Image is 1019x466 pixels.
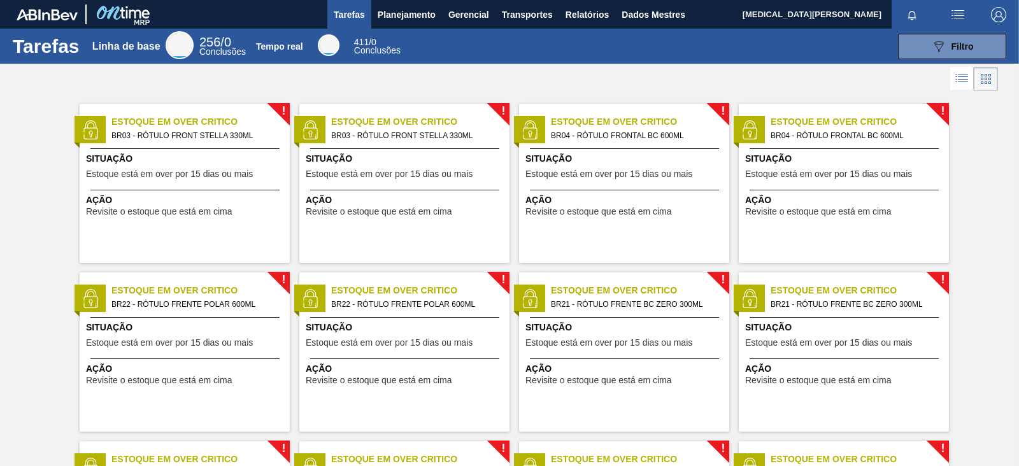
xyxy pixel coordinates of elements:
font: Relatórios [566,10,609,20]
span: Estoque em Over Critico [551,284,729,297]
div: Visão em Lista [950,67,974,91]
font: Estoque em Over Critico [551,454,677,464]
span: BR03 - RÓTULO FRONT STELLA 330ML [111,129,280,143]
font: BR22 - RÓTULO FRENTE POLAR 600ML [331,300,475,309]
span: Situação [306,321,506,334]
font: Revisite o estoque que está em cima [306,375,452,385]
font: Revisite o estoque que está em cima [86,206,232,216]
span: BR22 - RÓTULO FRENTE POLAR 600ML [111,297,280,311]
span: Situação [745,321,946,334]
span: Estoque em Over Critico [331,284,509,297]
button: Filtro [898,34,1006,59]
img: TNhmsLtSVTkK8tSr43FrP2fwEKptu5GPRR3wAAAABJRU5ErkJggg== [17,9,78,20]
span: 411 [354,37,369,47]
font: 0 [371,37,376,47]
span: Situação [745,152,946,166]
img: status [301,289,320,308]
span: BR04 - RÓTULO FRONTAL BC 600ML [771,129,939,143]
font: Situação [306,153,352,164]
font: Tempo real [256,41,303,52]
font: ! [281,273,285,286]
span: Estoque está em over por 15 dias ou mais [86,169,253,179]
img: status [301,120,320,139]
font: Revisite o estoque que está em cima [86,375,232,385]
font: ! [501,442,505,455]
font: Estoque está em over por 15 dias ou mais [306,169,473,179]
font: Estoque está em over por 15 dias ou mais [86,337,253,348]
div: Visão em Cartões [974,67,998,91]
font: [MEDICAL_DATA][PERSON_NAME] [743,10,881,19]
font: / [369,37,371,47]
font: Conclusões [354,45,401,55]
span: BR21 - RÓTULO FRENTE BC ZERO 300ML [551,297,719,311]
font: Dados Mestres [622,10,685,20]
font: ! [281,442,285,455]
font: Situação [525,322,572,332]
font: ! [501,104,505,117]
span: BR03 - RÓTULO FRONT STELLA 330ML [331,129,499,143]
div: Linha de base [199,37,246,56]
font: Estoque está em over por 15 dias ou mais [745,337,912,348]
font: Estoque está em over por 15 dias ou mais [745,169,912,179]
img: status [81,120,100,139]
span: BR04 - RÓTULO FRONTAL BC 600ML [551,129,719,143]
font: Linha de base [92,41,160,52]
font: Estoque em Over Critico [551,285,677,295]
font: Revisite o estoque que está em cima [306,206,452,216]
font: Revisite o estoque que está em cima [745,206,892,216]
font: Estoque em Over Critico [111,454,238,464]
font: ! [721,273,725,286]
span: BR21 - RÓTULO FRENTE BC ZERO 300ML [771,297,939,311]
font: ! [941,104,944,117]
font: Estoque em Over Critico [111,117,238,127]
img: ações do usuário [950,7,966,22]
span: Estoque em Over Critico [111,284,290,297]
font: / [220,35,224,49]
button: Notificações [892,6,932,24]
img: status [520,289,539,308]
font: Tarefas [13,36,80,57]
span: Situação [86,321,287,334]
font: Estoque está em over por 15 dias ou mais [306,337,473,348]
font: Situação [745,322,792,332]
font: BR21 - RÓTULO FRENTE BC ZERO 300ML [771,300,923,309]
font: BR21 - RÓTULO FRENTE BC ZERO 300ML [551,300,703,309]
font: Estoque em Over Critico [331,285,457,295]
div: Tempo real [354,38,401,55]
font: Estoque em Over Critico [771,285,897,295]
font: Ação [306,364,332,374]
span: Situação [306,152,506,166]
font: Ação [745,195,771,205]
div: Tempo real [318,34,339,56]
font: Ação [306,195,332,205]
img: status [740,289,759,308]
font: Estoque em Over Critico [331,454,457,464]
font: Estoque está em over por 15 dias ou mais [525,337,692,348]
img: status [520,120,539,139]
span: Situação [525,321,726,334]
font: Situação [306,322,352,332]
font: BR03 - RÓTULO FRONT STELLA 330ML [111,131,253,140]
font: ! [941,442,944,455]
font: Ação [86,364,112,374]
font: BR04 - RÓTULO FRONTAL BC 600ML [771,131,904,140]
font: Transportes [502,10,553,20]
font: Estoque em Over Critico [771,117,897,127]
span: 256 [199,35,220,49]
span: Estoque em Over Critico [771,284,949,297]
span: Estoque em Over Critico [111,115,290,129]
font: ! [941,273,944,286]
font: Revisite o estoque que está em cima [525,375,672,385]
font: Filtro [951,41,974,52]
font: Situação [745,153,792,164]
font: Tarefas [334,10,365,20]
img: status [81,289,100,308]
font: BR03 - RÓTULO FRONT STELLA 330ML [331,131,473,140]
font: Estoque em Over Critico [771,454,897,464]
font: ! [721,104,725,117]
